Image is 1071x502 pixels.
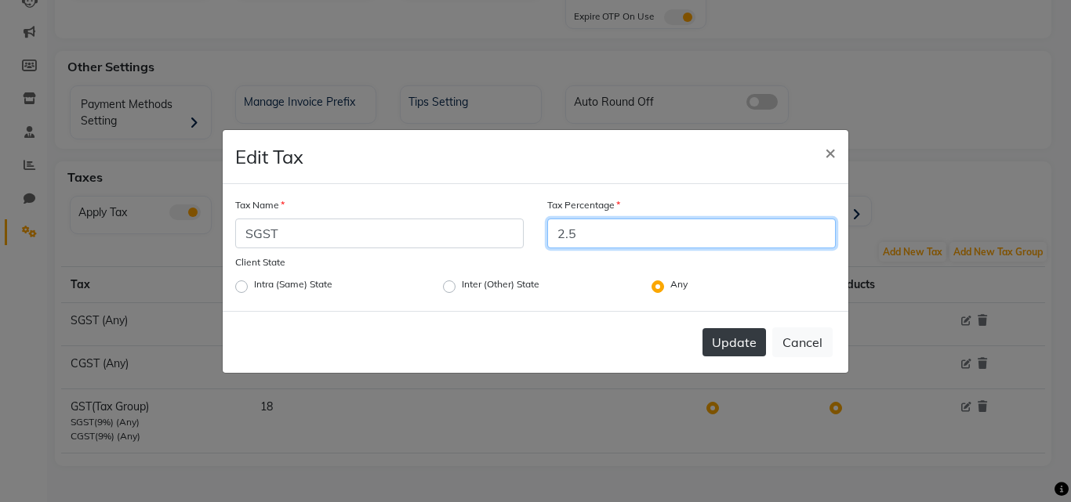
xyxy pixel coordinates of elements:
span: × [825,140,836,164]
button: Update [703,328,766,356]
button: Close [812,130,848,174]
label: Tax Name [235,198,285,212]
label: Any [670,277,688,296]
button: Cancel [772,327,833,357]
label: Tax Percentage [547,198,620,212]
label: Client State [235,255,285,269]
h4: Edit Tax [235,143,303,171]
label: Intra (Same) State [254,277,332,296]
label: Inter (Other) State [462,277,539,296]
